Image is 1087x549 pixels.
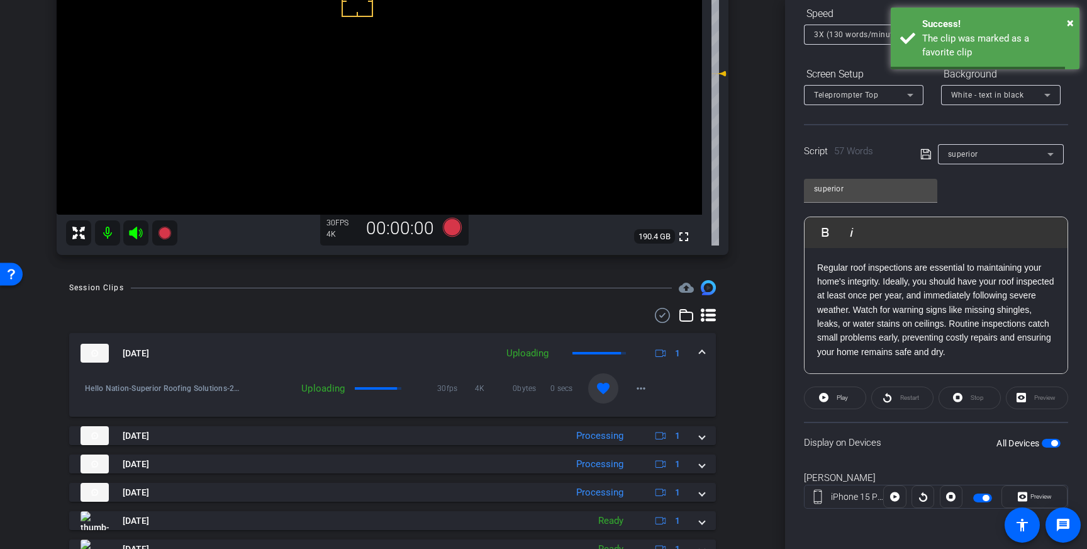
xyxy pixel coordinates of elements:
[570,429,630,443] div: Processing
[948,150,978,159] span: superior
[996,437,1042,450] label: All Devices
[804,64,923,85] div: Screen Setup
[242,382,351,395] div: Uploading
[675,486,680,499] span: 1
[69,426,716,445] mat-expansion-panel-header: thumb-nail[DATE]Processing1
[701,280,716,295] img: Session clips
[675,347,680,360] span: 1
[123,347,149,360] span: [DATE]
[1030,493,1052,500] span: Preview
[123,429,149,443] span: [DATE]
[475,382,513,395] span: 4K
[550,382,588,395] span: 0 secs
[675,458,680,471] span: 1
[951,91,1024,99] span: White - text in black
[817,261,1055,359] p: Regular roof inspections are essential to maintaining your home's integrity. Ideally, you should ...
[804,3,923,25] div: Speed
[814,91,878,99] span: Teleprompter Top
[831,490,884,504] div: iPhone 15 Pro
[837,394,848,401] span: Play
[123,458,149,471] span: [DATE]
[326,218,358,228] div: 30
[834,145,873,157] span: 57 Words
[81,426,109,445] img: thumb-nail
[941,64,1061,85] div: Background
[69,455,716,473] mat-expansion-panel-header: thumb-nail[DATE]Processing1
[922,17,1070,31] div: Success!
[500,346,555,361] div: Uploading
[81,455,109,473] img: thumb-nail
[633,381,649,396] mat-icon: more_horiz
[437,382,475,395] span: 30fps
[570,485,630,500] div: Processing
[69,333,716,373] mat-expansion-panel-header: thumb-nail[DATE]Uploading1
[85,382,242,395] span: Hello Nation-Superior Roofing Solutions-2025-08-11-14-10-00-146-0
[941,3,1061,25] div: Font Size
[513,382,550,395] span: 0bytes
[69,281,124,294] div: Session Clips
[804,144,903,159] div: Script
[123,486,149,499] span: [DATE]
[69,511,716,530] mat-expansion-panel-header: thumb-nail[DATE]Ready1
[335,218,348,227] span: FPS
[596,381,611,396] mat-icon: favorite
[81,344,109,363] img: thumb-nail
[1015,518,1030,533] mat-icon: accessibility
[679,280,694,295] mat-icon: cloud_upload
[326,229,358,239] div: 4K
[675,429,680,443] span: 1
[123,514,149,528] span: [DATE]
[814,181,927,196] input: Title
[81,511,109,530] img: thumb-nail
[69,483,716,502] mat-expansion-panel-header: thumb-nail[DATE]Processing1
[592,514,630,528] div: Ready
[1067,13,1074,32] button: Close
[804,387,866,409] button: Play
[675,514,680,528] span: 1
[711,66,727,81] mat-icon: 0 dB
[804,422,1068,463] div: Display on Devices
[814,30,900,39] span: 3X (130 words/minute)
[1001,485,1067,508] button: Preview
[69,373,716,417] div: thumb-nail[DATE]Uploading1
[81,483,109,502] img: thumb-nail
[804,471,1068,485] div: [PERSON_NAME]
[358,218,442,239] div: 00:00:00
[1056,518,1071,533] mat-icon: message
[679,280,694,295] span: Destinations for your clips
[1067,15,1074,30] span: ×
[634,229,675,244] span: 190.4 GB
[922,31,1070,60] div: The clip was marked as a favorite clip
[570,457,630,472] div: Processing
[676,229,691,244] mat-icon: fullscreen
